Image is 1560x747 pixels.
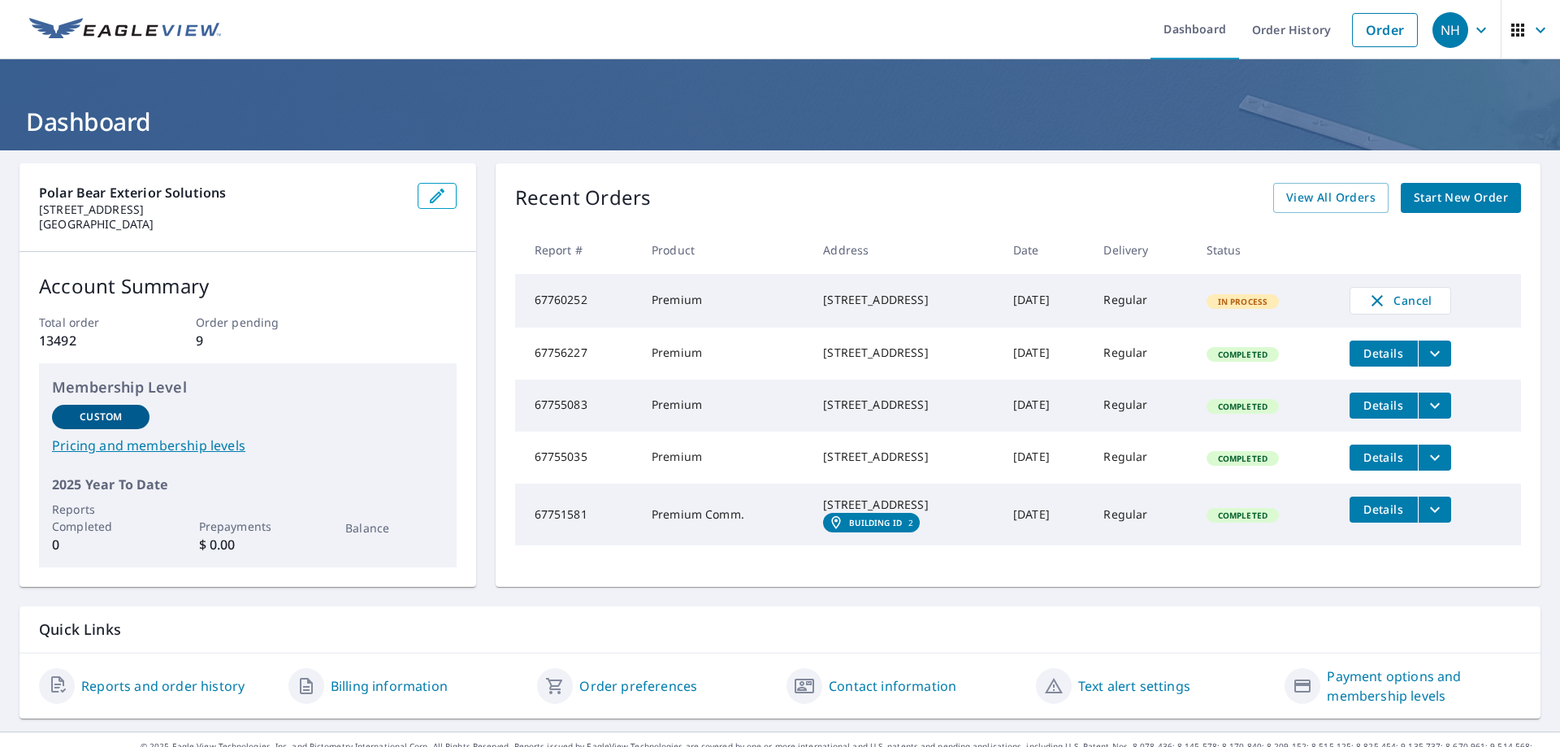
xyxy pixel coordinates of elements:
[1208,510,1277,521] span: Completed
[1359,450,1408,465] span: Details
[1000,484,1090,545] td: [DATE]
[515,226,639,274] th: Report #
[1350,287,1451,315] button: Cancel
[639,274,810,328] td: Premium
[823,449,987,465] div: [STREET_ADDRESS]
[1000,380,1090,432] td: [DATE]
[823,513,920,532] a: Building ID2
[1090,274,1193,328] td: Regular
[515,484,639,545] td: 67751581
[1090,484,1193,545] td: Regular
[1273,183,1389,213] a: View All Orders
[52,501,149,535] p: Reports Completed
[1359,345,1408,361] span: Details
[19,105,1540,138] h1: Dashboard
[1208,349,1277,360] span: Completed
[1359,502,1408,517] span: Details
[199,535,297,554] p: $ 0.00
[1000,274,1090,328] td: [DATE]
[1000,432,1090,484] td: [DATE]
[80,410,122,424] p: Custom
[823,345,987,361] div: [STREET_ADDRESS]
[1352,13,1418,47] a: Order
[1401,183,1521,213] a: Start New Order
[52,436,444,455] a: Pricing and membership levels
[1432,12,1468,48] div: NH
[1208,401,1277,412] span: Completed
[1208,453,1277,464] span: Completed
[1000,226,1090,274] th: Date
[1350,341,1418,367] button: detailsBtn-67756227
[1350,393,1418,419] button: detailsBtn-67755083
[639,380,810,432] td: Premium
[196,314,300,331] p: Order pending
[39,217,405,232] p: [GEOGRAPHIC_DATA]
[52,376,444,398] p: Membership Level
[81,676,245,696] a: Reports and order history
[639,226,810,274] th: Product
[1090,380,1193,432] td: Regular
[52,535,149,554] p: 0
[639,432,810,484] td: Premium
[1090,432,1193,484] td: Regular
[1350,497,1418,523] button: detailsBtn-67751581
[1286,188,1376,208] span: View All Orders
[199,518,297,535] p: Prepayments
[39,271,457,301] p: Account Summary
[1350,445,1418,471] button: detailsBtn-67755035
[829,676,956,696] a: Contact information
[515,432,639,484] td: 67755035
[1418,497,1451,523] button: filesDropdownBtn-67751581
[39,202,405,217] p: [STREET_ADDRESS]
[39,183,405,202] p: Polar Bear Exterior Solutions
[823,497,987,513] div: [STREET_ADDRESS]
[1090,226,1193,274] th: Delivery
[39,331,143,350] p: 13492
[1327,667,1521,706] a: Payment options and membership levels
[1418,393,1451,419] button: filesDropdownBtn-67755083
[1090,328,1193,380] td: Regular
[1418,341,1451,367] button: filesDropdownBtn-67756227
[849,518,902,528] em: Building ID
[331,676,448,696] a: Billing information
[515,328,639,380] td: 67756227
[1078,676,1190,696] a: Text alert settings
[823,397,987,413] div: [STREET_ADDRESS]
[515,380,639,432] td: 67755083
[39,314,143,331] p: Total order
[579,676,697,696] a: Order preferences
[515,274,639,328] td: 67760252
[1359,397,1408,413] span: Details
[196,331,300,350] p: 9
[29,18,221,42] img: EV Logo
[823,292,987,308] div: [STREET_ADDRESS]
[1000,328,1090,380] td: [DATE]
[1194,226,1337,274] th: Status
[39,619,1521,640] p: Quick Links
[639,328,810,380] td: Premium
[810,226,1000,274] th: Address
[639,484,810,545] td: Premium Comm.
[345,519,443,536] p: Balance
[1367,291,1434,311] span: Cancel
[1418,445,1451,471] button: filesDropdownBtn-67755035
[1414,188,1508,208] span: Start New Order
[52,475,444,494] p: 2025 Year To Date
[515,183,652,213] p: Recent Orders
[1208,296,1278,307] span: In Process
